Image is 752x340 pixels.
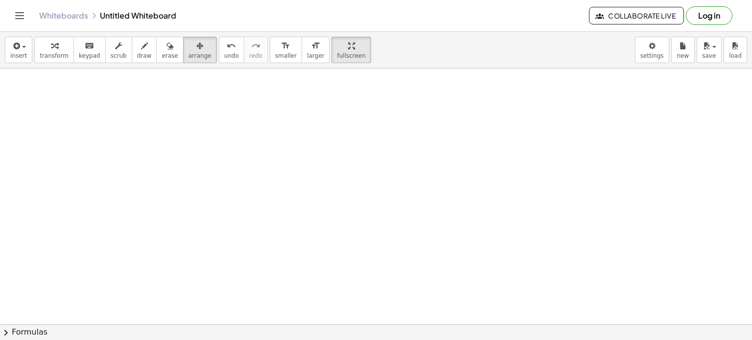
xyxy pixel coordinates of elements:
[275,52,297,59] span: smaller
[219,37,244,63] button: undoundo
[10,52,27,59] span: insert
[702,52,716,59] span: save
[85,40,94,52] i: keyboard
[137,52,152,59] span: draw
[249,52,262,59] span: redo
[183,37,217,63] button: arrange
[251,40,260,52] i: redo
[671,37,695,63] button: new
[270,37,302,63] button: format_sizesmaller
[635,37,669,63] button: settings
[597,11,676,20] span: Collaborate Live
[79,52,100,59] span: keypad
[39,11,88,21] a: Whiteboards
[589,7,684,24] button: Collaborate Live
[307,52,324,59] span: larger
[34,37,74,63] button: transform
[302,37,329,63] button: format_sizelarger
[686,6,732,25] button: Log in
[244,37,268,63] button: redoredo
[227,40,236,52] i: undo
[5,37,32,63] button: insert
[640,52,664,59] span: settings
[12,8,27,23] button: Toggle navigation
[111,52,127,59] span: scrub
[105,37,132,63] button: scrub
[162,52,178,59] span: erase
[337,52,365,59] span: fullscreen
[697,37,722,63] button: save
[188,52,211,59] span: arrange
[331,37,371,63] button: fullscreen
[311,40,320,52] i: format_size
[724,37,747,63] button: load
[156,37,183,63] button: erase
[729,52,742,59] span: load
[224,52,239,59] span: undo
[73,37,106,63] button: keyboardkeypad
[40,52,69,59] span: transform
[132,37,157,63] button: draw
[677,52,689,59] span: new
[281,40,290,52] i: format_size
